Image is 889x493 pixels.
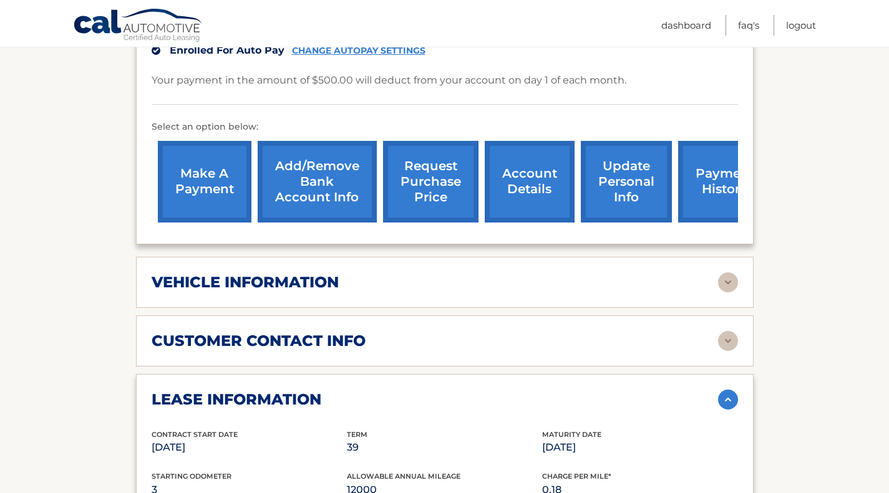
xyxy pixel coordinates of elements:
[258,141,377,223] a: Add/Remove bank account info
[152,273,339,292] h2: vehicle information
[73,8,204,44] a: Cal Automotive
[738,15,759,36] a: FAQ's
[542,430,601,439] span: Maturity Date
[485,141,575,223] a: account details
[347,430,367,439] span: Term
[152,46,160,55] img: check.svg
[152,439,347,456] p: [DATE]
[542,439,737,456] p: [DATE]
[581,141,672,223] a: update personal info
[152,332,366,350] h2: customer contact info
[152,390,321,409] h2: lease information
[542,472,611,481] span: Charge Per Mile*
[718,272,738,292] img: accordion-rest.svg
[152,430,238,439] span: Contract Start Date
[661,15,711,36] a: Dashboard
[678,141,772,223] a: payment history
[383,141,479,223] a: request purchase price
[718,331,738,351] img: accordion-rest.svg
[718,390,738,409] img: accordion-active.svg
[347,472,460,481] span: Allowable Annual Mileage
[152,72,626,89] p: Your payment in the amount of $500.00 will deduct from your account on day 1 of each month.
[158,141,251,223] a: make a payment
[786,15,816,36] a: Logout
[170,44,284,56] span: Enrolled For Auto Pay
[292,45,425,56] a: CHANGE AUTOPAY SETTINGS
[152,120,738,135] p: Select an option below:
[347,439,542,456] p: 39
[152,472,231,481] span: Starting Odometer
